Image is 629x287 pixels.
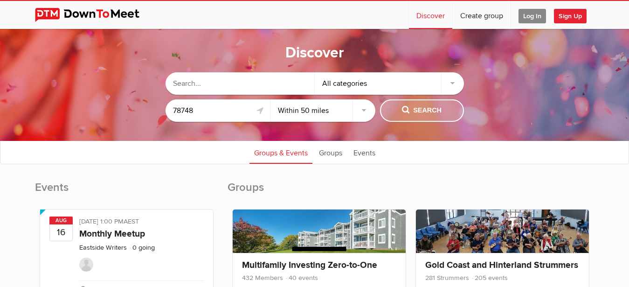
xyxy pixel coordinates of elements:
[166,99,270,122] input: Location or ZIP-Code
[79,217,204,229] div: [DATE] 1:00 PM
[554,1,594,29] a: Sign Up
[242,274,283,282] span: 432 Members
[402,105,442,116] span: Search
[314,140,347,164] a: Groups
[35,8,154,22] img: DownToMeet
[453,1,511,29] a: Create group
[166,72,315,95] input: Search...
[349,140,380,164] a: Events
[554,9,587,23] span: Sign Up
[315,72,464,95] div: All categories
[471,274,508,282] span: 205 events
[425,259,578,271] a: Gold Coast and Hinterland Strummers
[249,140,312,164] a: Groups & Events
[380,99,464,122] button: Search
[79,244,127,252] a: Eastside Writers
[228,180,594,204] h2: Groups
[425,274,469,282] span: 281 Strummers
[129,244,155,252] li: 0 going
[49,217,73,224] span: Aug
[285,43,344,63] h1: Discover
[35,180,218,204] h2: Events
[242,259,377,271] a: Multifamily Investing Zero-to-One
[285,274,318,282] span: 40 events
[518,9,546,23] span: Log In
[124,217,139,225] span: Australia/Sydney
[50,224,72,241] b: 16
[79,258,93,272] img: KateeB
[79,228,145,239] a: Monthly Meetup
[511,1,553,29] a: Log In
[409,1,452,29] a: Discover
